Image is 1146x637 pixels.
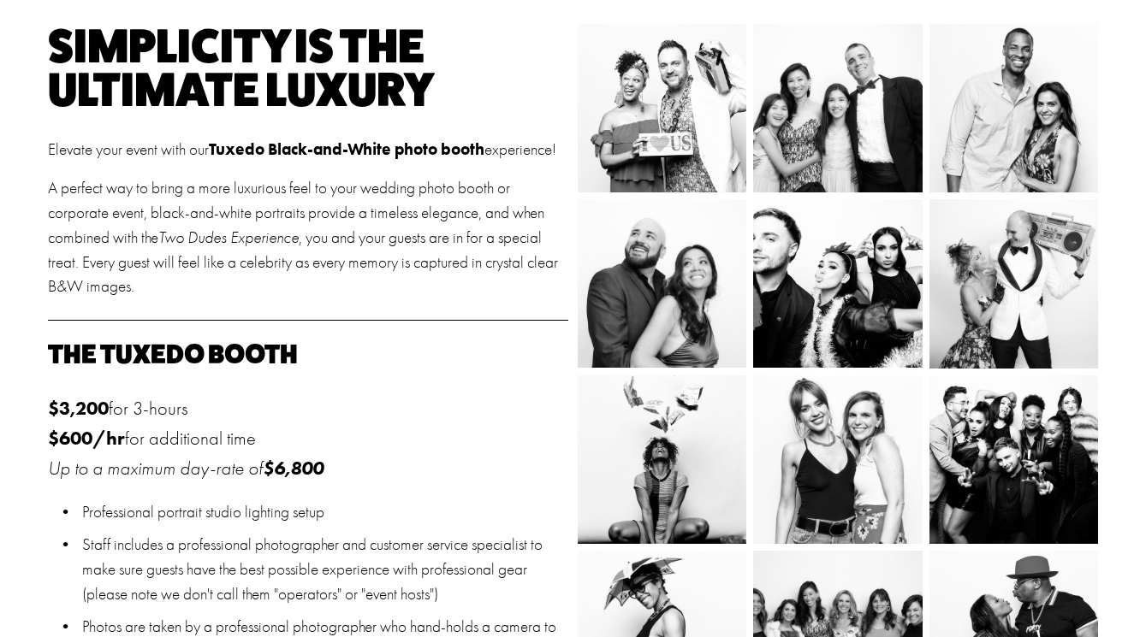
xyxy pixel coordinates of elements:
[738,375,991,544] img: AC30_19-03-22_0357.jpg
[542,24,755,192] img: AC30_19-03-22_0222.jpg
[929,183,1098,385] img: 250517_JennysProm_0116.jpg
[711,24,965,192] img: 250517_JennysProm_0038.jpg
[48,24,568,110] h1: Simplicity is the ultimate luxury
[82,500,568,525] p: Professional portrait studio lighting setup
[48,426,125,450] strong: $600/hr
[158,228,299,247] em: Two Dudes Experience
[263,457,324,480] em: $6,800
[532,199,782,368] img: 250517_JennysProm_0056.jpg
[209,139,484,159] strong: Tuxedo Black-and-White photo booth
[48,457,263,480] em: Up to a maximum day-rate of
[48,176,568,299] p: A perfect way to bring a more luxurious feel to your wedding photo booth or corporate event, blac...
[929,24,1098,230] img: AC30_19-03-22_0045.jpg
[717,199,958,368] img: SC30AC_19-12-22_0228.jpg
[82,533,568,606] p: Staff includes a professional photographer and customer service specialist to make sure guests ha...
[48,341,568,368] h2: THE Tuxedo BOOTH
[900,375,1113,544] img: SC30AC_19-12-22_0183.jpg
[48,396,109,420] strong: $3,200
[48,394,568,483] p: for 3-hours for additional time
[48,138,568,162] p: Elevate your event with our experience!
[578,348,746,570] img: AC30_19-03-22_0417.jpg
